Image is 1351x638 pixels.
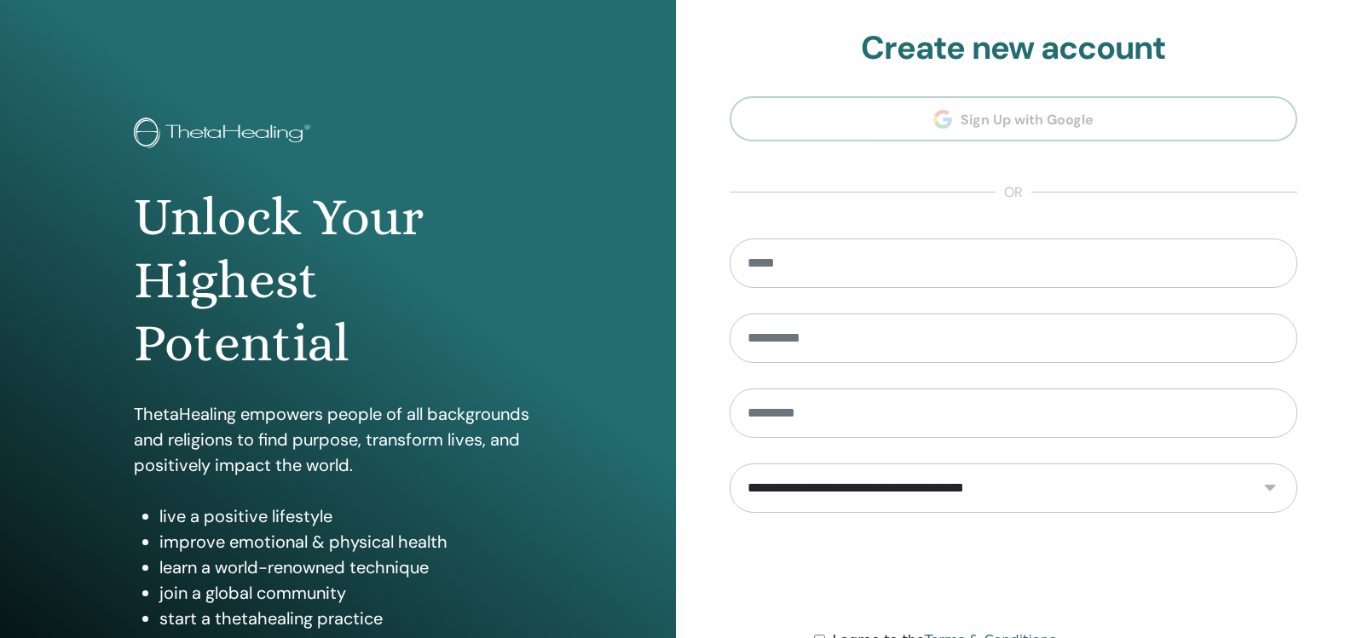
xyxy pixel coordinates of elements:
h2: Create new account [730,29,1298,68]
li: start a thetahealing practice [159,606,541,631]
h1: Unlock Your Highest Potential [134,186,541,376]
iframe: reCAPTCHA [884,538,1143,605]
li: live a positive lifestyle [159,503,541,529]
li: learn a world-renowned technique [159,555,541,580]
p: ThetaHealing empowers people of all backgrounds and religions to find purpose, transform lives, a... [134,401,541,478]
li: improve emotional & physical health [159,529,541,555]
li: join a global community [159,580,541,606]
span: or [996,182,1031,203]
